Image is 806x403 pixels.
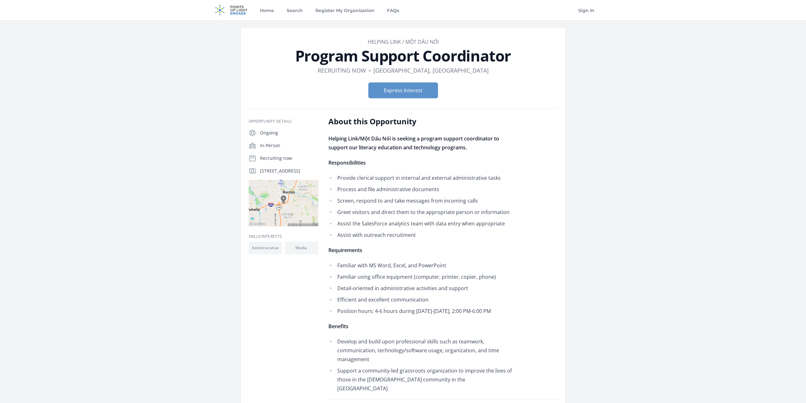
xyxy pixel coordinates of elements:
[373,66,489,75] dd: [GEOGRAPHIC_DATA], [GEOGRAPHIC_DATA]
[328,196,514,205] li: Screen, respond to and take messages from incoming calls
[328,284,514,293] li: Detail-oriented in administrative activities and support
[249,119,318,124] h3: Opportunity Details
[369,66,371,75] div: •
[328,219,514,228] li: Assist the SalesForce analytics team with data entry when appropriate
[285,242,318,254] li: Media
[328,135,499,151] strong: Helping Link/Một Dấu Nối is seeking a program support coordinator to support our literacy educati...
[368,82,438,98] button: Express Interest
[260,130,318,136] p: Ongoing
[328,159,366,166] strong: Responsibilities
[260,168,318,174] p: [STREET_ADDRESS]
[328,231,514,239] li: Assist with outreach recruitment
[318,66,366,75] dd: Recruiting now
[328,307,514,315] li: Position hours: 4-6 hours during [DATE]-[DATE], 2:00 PM-6:00 PM
[260,142,318,149] p: In-Person
[328,116,514,127] h2: About this Opportunity
[249,242,282,254] li: Administrative
[328,337,514,364] li: Develop and build upon professional skills such as teamwork, communication, technology/software u...
[249,180,318,226] img: Map
[328,295,514,304] li: Efficient and excellent communication
[249,234,318,239] h3: Skills/Interests
[328,261,514,270] li: Familiar with MS Word, Excel, and PowerPoint
[368,38,439,45] a: Helping Link / Một Dấu Nối
[328,173,514,182] li: Provide clerical support in internal and external administrative tasks
[328,323,348,330] strong: Benefits
[328,247,362,254] strong: Requirements
[249,48,558,63] h1: Program Support Coordinator
[328,185,514,194] li: Process and file administrative documents
[328,366,514,393] li: Support a community-led grassroots organization to improve the lives of those in the [DEMOGRAPHIC...
[328,208,514,217] li: Greet visitors and direct them to the appropriate person or information
[260,155,318,161] p: Recruiting now
[328,272,514,281] li: Familiar using office equipment (computer, printer, copier, phone)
